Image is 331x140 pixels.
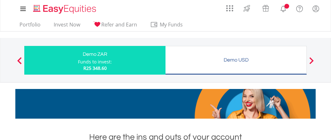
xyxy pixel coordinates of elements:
a: Notifications [275,2,291,14]
a: Vouchers [256,2,275,13]
div: Demo USD [169,55,303,64]
img: thrive-v2.svg [242,3,252,13]
img: EasyMortage Promotion Banner [15,89,316,119]
button: Next [305,60,318,67]
img: vouchers-v2.svg [260,3,271,13]
a: Invest Now [51,21,83,31]
a: Portfolio [17,21,43,31]
a: Refer and Earn [91,21,140,31]
span: Refer and Earn [101,21,137,28]
span: My Funds [150,20,192,29]
a: Home page [31,2,99,14]
button: Previous [13,60,26,67]
div: Demo ZAR [28,50,162,59]
span: R25 348.60 [83,65,107,71]
div: Funds to invest: [78,59,112,65]
a: My Profile [308,2,324,16]
a: AppsGrid [222,2,237,12]
img: grid-menu-icon.svg [226,5,233,12]
img: EasyEquities_Logo.png [32,4,99,14]
a: FAQ's and Support [291,2,308,14]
